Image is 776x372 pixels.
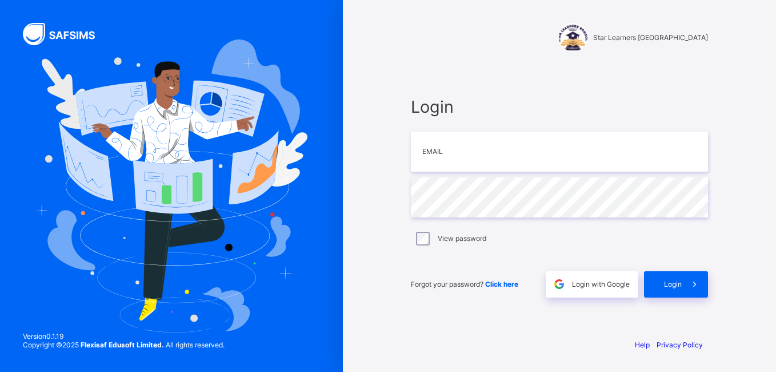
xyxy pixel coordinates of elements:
a: Help [635,341,650,349]
span: Login with Google [572,280,630,288]
span: Star Learners [GEOGRAPHIC_DATA] [593,33,708,42]
label: View password [438,234,486,243]
span: Login [411,97,708,117]
img: Hero Image [35,39,307,333]
img: google.396cfc9801f0270233282035f929180a.svg [553,278,566,291]
span: Login [664,280,682,288]
img: SAFSIMS Logo [23,23,109,45]
span: Copyright © 2025 All rights reserved. [23,341,225,349]
a: Click here [485,280,518,288]
span: Forgot your password? [411,280,518,288]
span: Version 0.1.19 [23,332,225,341]
strong: Flexisaf Edusoft Limited. [81,341,164,349]
a: Privacy Policy [657,341,703,349]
